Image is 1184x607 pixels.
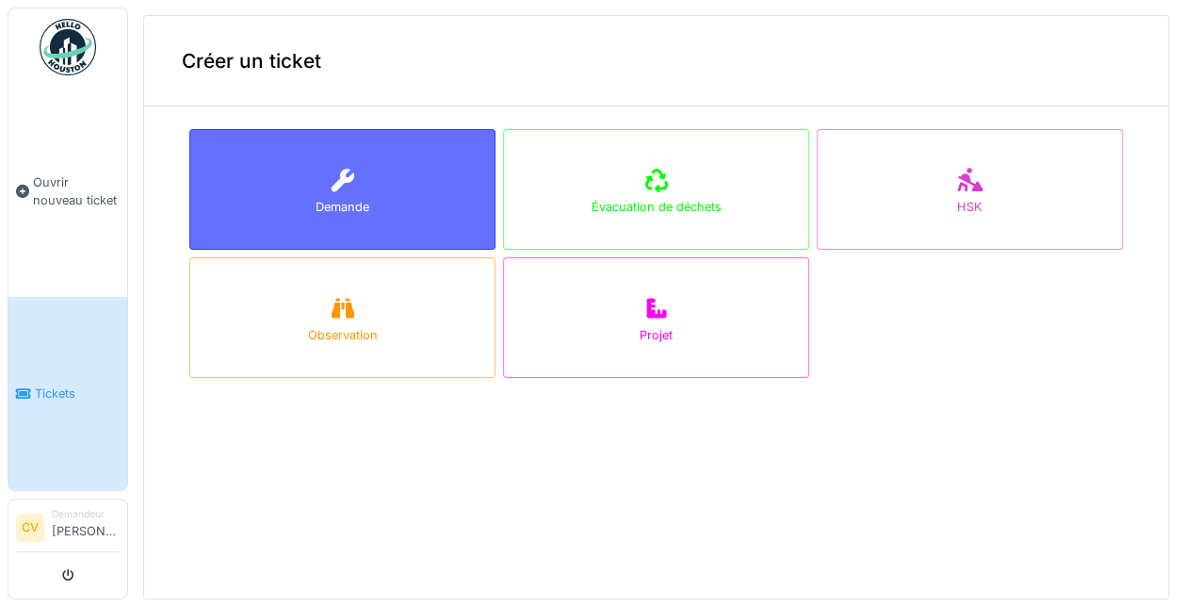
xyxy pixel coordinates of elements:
div: Projet [640,326,673,344]
div: Évacuation de déchets [592,198,722,216]
li: [PERSON_NAME] [52,507,120,548]
div: HSK [957,198,982,216]
span: Ouvrir nouveau ticket [33,173,120,209]
a: CV Demandeur[PERSON_NAME] [16,507,120,552]
div: Demandeur [52,507,120,521]
div: Créer un ticket [144,16,1168,107]
a: Tickets [8,297,127,490]
div: Demande [316,198,369,216]
div: Observation [308,326,378,344]
span: Tickets [35,385,120,402]
a: Ouvrir nouveau ticket [8,86,127,297]
img: Badge_color-CXgf-gQk.svg [40,19,96,75]
li: CV [16,514,44,542]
